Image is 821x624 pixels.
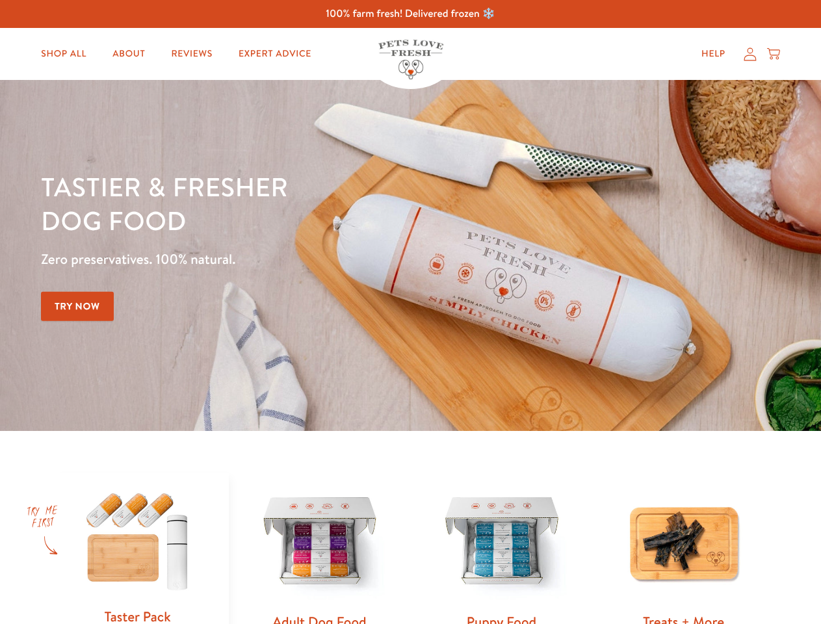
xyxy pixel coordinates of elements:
a: Help [691,41,736,67]
a: Try Now [41,292,114,321]
img: Pets Love Fresh [378,40,443,79]
a: Expert Advice [228,41,322,67]
h1: Tastier & fresher dog food [41,170,534,237]
a: Shop All [31,41,97,67]
p: Zero preservatives. 100% natural. [41,248,534,271]
a: About [102,41,155,67]
a: Reviews [161,41,222,67]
